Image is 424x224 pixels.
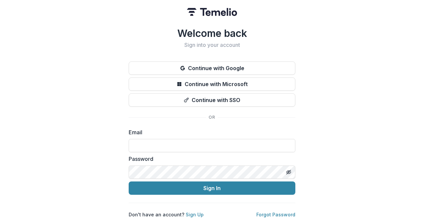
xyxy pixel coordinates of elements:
img: Temelio [187,8,237,16]
button: Continue with SSO [129,93,295,107]
p: Don't have an account? [129,211,204,218]
label: Email [129,128,291,136]
a: Forgot Password [256,212,295,217]
button: Toggle password visibility [283,167,294,177]
button: Continue with Google [129,61,295,75]
h1: Welcome back [129,27,295,39]
button: Sign In [129,181,295,195]
a: Sign Up [186,212,204,217]
h2: Sign into your account [129,42,295,48]
button: Continue with Microsoft [129,77,295,91]
label: Password [129,155,291,163]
